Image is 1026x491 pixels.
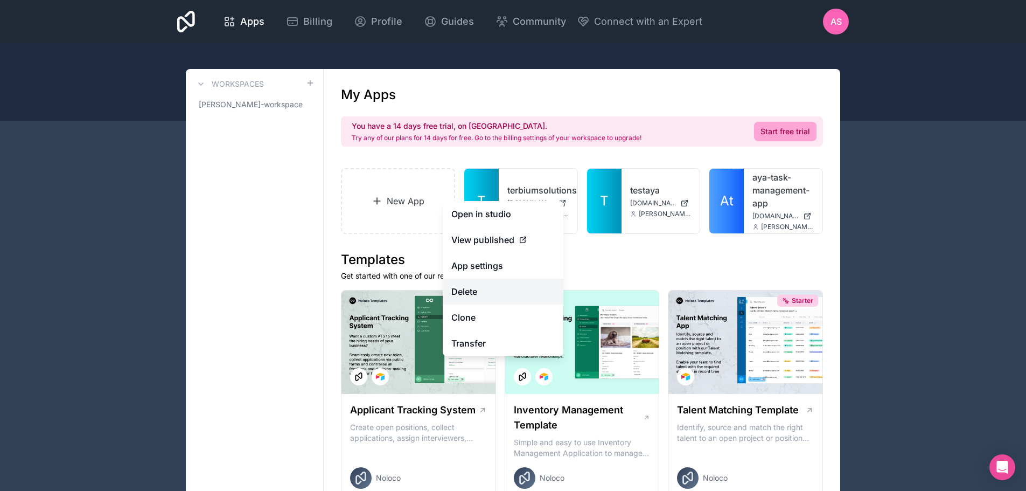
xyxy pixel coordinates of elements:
[341,86,396,103] h1: My Apps
[630,199,692,208] a: [DOMAIN_NAME]
[681,372,690,381] img: Airtable Logo
[703,473,728,483] span: Noloco
[514,437,651,459] p: Simple and easy to use Inventory Management Application to manage your stock, orders and Manufact...
[376,372,385,381] img: Airtable Logo
[830,15,842,28] span: AS
[513,14,566,29] span: Community
[352,134,641,142] p: Try any of our plans for 14 days for free. Go to the billing settings of your workspace to upgrade!
[199,99,303,110] span: [PERSON_NAME]-workspace
[792,296,813,305] span: Starter
[451,233,514,246] span: View published
[371,14,402,29] span: Profile
[577,14,702,29] button: Connect with an Expert
[415,10,483,33] a: Guides
[752,212,799,220] span: [DOMAIN_NAME]
[514,403,643,433] h1: Inventory Management Template
[507,184,569,197] a: terbiumsolutions
[754,122,816,141] a: Start free trial
[540,473,564,483] span: Noloco
[212,79,264,89] h3: Workspaces
[194,95,315,114] a: [PERSON_NAME]-workspace
[709,169,744,233] a: At
[630,199,676,208] span: [DOMAIN_NAME]
[677,403,799,418] h1: Talent Matching Template
[350,422,487,444] p: Create open positions, collect applications, assign interviewers, centralise candidate feedback a...
[341,271,823,281] p: Get started with one of our ready-made templates
[639,210,692,218] span: [PERSON_NAME][EMAIL_ADDRESS][DOMAIN_NAME]
[443,279,563,305] button: Delete
[443,201,563,227] a: Open in studio
[487,10,575,33] a: Community
[303,14,332,29] span: Billing
[761,223,814,231] span: [PERSON_NAME][EMAIL_ADDRESS][DOMAIN_NAME]
[345,10,411,33] a: Profile
[540,372,548,381] img: Airtable Logo
[752,171,814,210] a: aya-task-management-app
[341,251,823,268] h1: Templates
[277,10,341,33] a: Billing
[443,253,563,279] a: App settings
[600,192,609,210] span: T
[630,184,692,197] a: testaya
[240,14,264,29] span: Apps
[594,14,702,29] span: Connect with an Expert
[443,330,563,356] a: Transfer
[477,192,486,210] span: T
[507,199,569,208] a: [DOMAIN_NAME]
[720,192,734,210] span: At
[587,169,622,233] a: T
[677,422,814,444] p: Identify, source and match the right talent to an open project or position with our Talent Matchi...
[464,169,499,233] a: T
[507,199,554,208] span: [DOMAIN_NAME]
[350,403,476,418] h1: Applicant Tracking System
[376,473,401,483] span: Noloco
[443,227,563,253] a: View published
[752,212,814,220] a: [DOMAIN_NAME]
[194,78,264,91] a: Workspaces
[341,168,455,234] a: New App
[352,121,641,132] h2: You have a 14 days free trial, on [GEOGRAPHIC_DATA].
[441,14,474,29] span: Guides
[989,454,1015,480] div: Open Intercom Messenger
[443,305,563,330] a: Clone
[214,10,273,33] a: Apps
